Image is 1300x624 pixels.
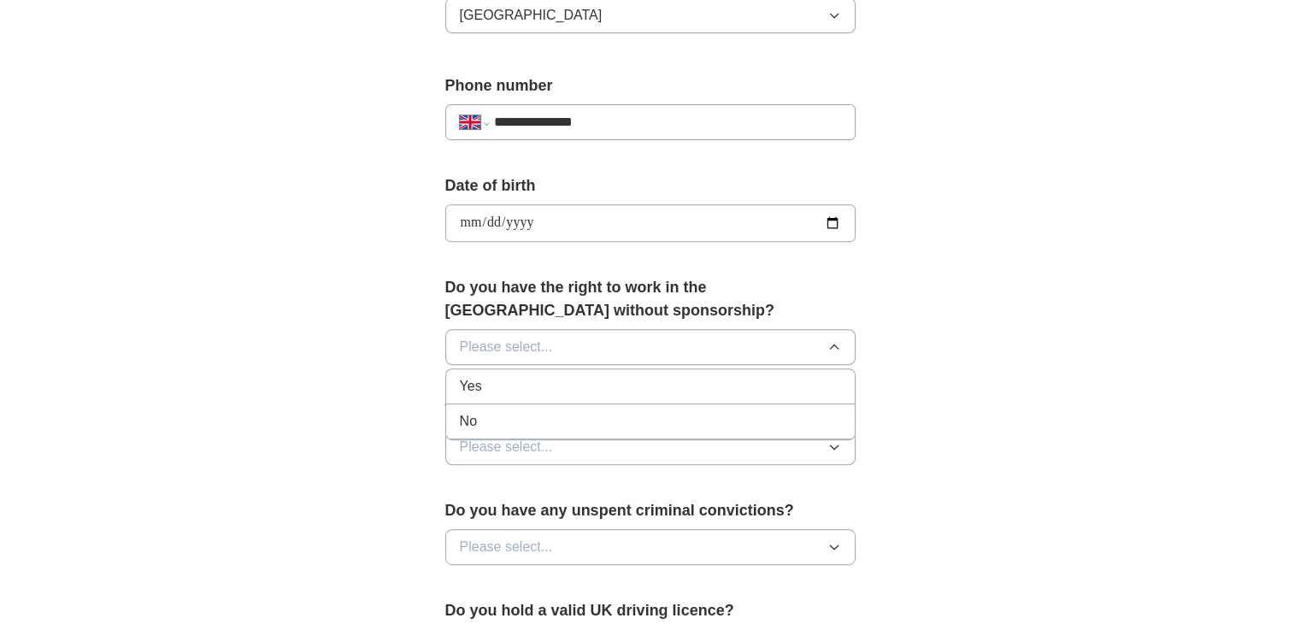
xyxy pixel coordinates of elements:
[445,429,856,465] button: Please select...
[460,411,477,432] span: No
[445,529,856,565] button: Please select...
[460,337,553,357] span: Please select...
[460,376,482,397] span: Yes
[445,499,856,522] label: Do you have any unspent criminal convictions?
[445,329,856,365] button: Please select...
[445,174,856,197] label: Date of birth
[445,599,856,622] label: Do you hold a valid UK driving licence?
[460,437,553,457] span: Please select...
[460,5,603,26] span: [GEOGRAPHIC_DATA]
[460,537,553,557] span: Please select...
[445,74,856,97] label: Phone number
[445,276,856,322] label: Do you have the right to work in the [GEOGRAPHIC_DATA] without sponsorship?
